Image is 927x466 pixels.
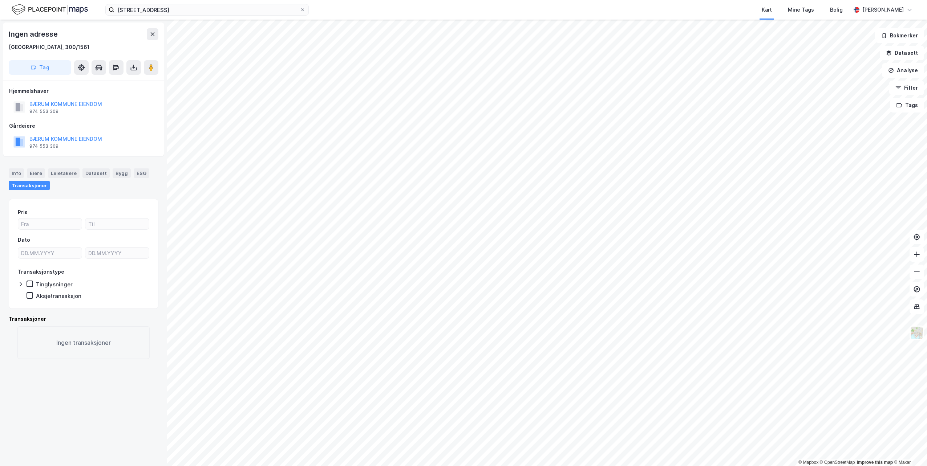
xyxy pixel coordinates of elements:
[27,168,45,178] div: Eiere
[17,326,150,359] div: Ingen transaksjoner
[18,208,28,217] div: Pris
[830,5,843,14] div: Bolig
[18,236,30,244] div: Dato
[29,143,58,149] div: 974 553 309
[788,5,814,14] div: Mine Tags
[12,3,88,16] img: logo.f888ab2527a4732fd821a326f86c7f29.svg
[18,267,64,276] div: Transaksjonstype
[762,5,772,14] div: Kart
[29,109,58,114] div: 974 553 309
[48,168,80,178] div: Leietakere
[36,281,73,288] div: Tinglysninger
[113,168,131,178] div: Bygg
[9,28,59,40] div: Ingen adresse
[9,122,158,130] div: Gårdeiere
[9,43,90,52] div: [GEOGRAPHIC_DATA], 300/1561
[882,63,924,78] button: Analyse
[880,46,924,60] button: Datasett
[862,5,904,14] div: [PERSON_NAME]
[820,460,855,465] a: OpenStreetMap
[857,460,893,465] a: Improve this map
[134,168,149,178] div: ESG
[891,431,927,466] iframe: Chat Widget
[798,460,818,465] a: Mapbox
[36,293,81,299] div: Aksjetransaksjon
[890,98,924,113] button: Tags
[85,218,149,229] input: Til
[9,168,24,178] div: Info
[114,4,300,15] input: Søk på adresse, matrikkel, gårdeiere, leietakere eller personer
[891,431,927,466] div: Kontrollprogram for chat
[875,28,924,43] button: Bokmerker
[82,168,110,178] div: Datasett
[18,248,82,258] input: DD.MM.YYYY
[9,315,158,323] div: Transaksjoner
[9,181,50,190] div: Transaksjoner
[9,60,71,75] button: Tag
[889,81,924,95] button: Filter
[18,218,82,229] input: Fra
[9,87,158,95] div: Hjemmelshaver
[910,326,924,340] img: Z
[85,248,149,258] input: DD.MM.YYYY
